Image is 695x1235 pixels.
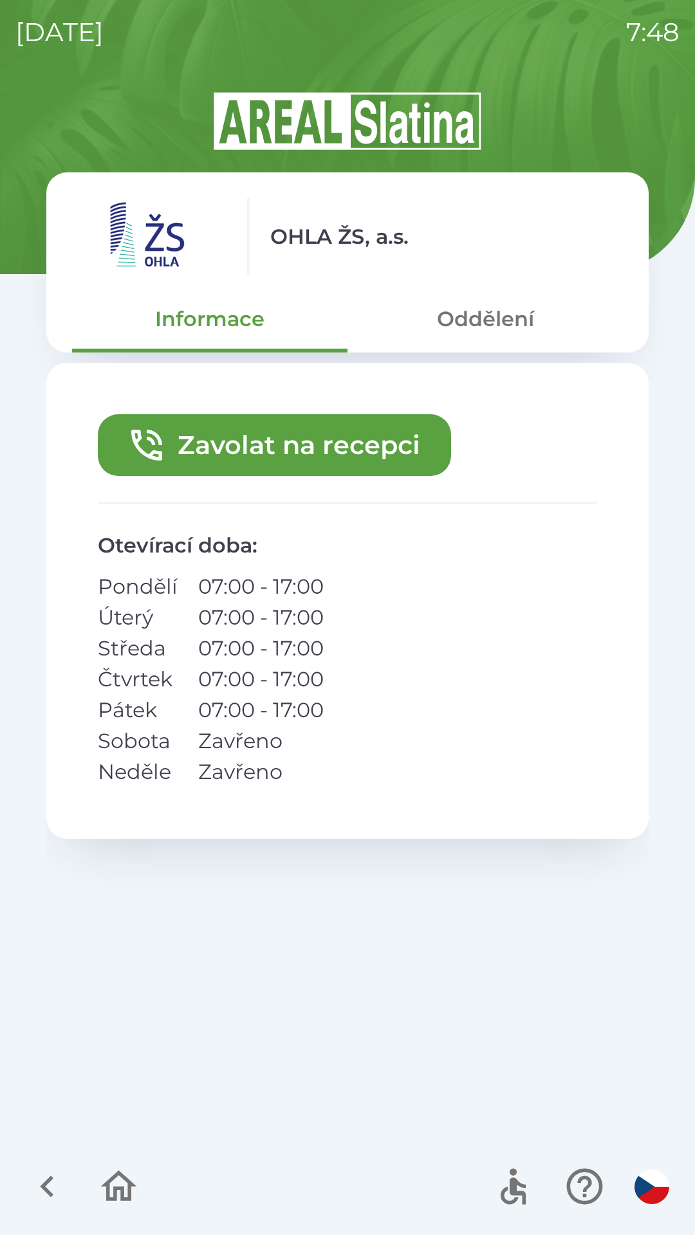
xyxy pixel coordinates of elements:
[98,571,178,602] p: Pondělí
[98,414,451,476] button: Zavolat na recepci
[98,756,178,787] p: Neděle
[98,633,178,664] p: Středa
[198,756,324,787] p: Zavřeno
[347,296,623,342] button: Oddělení
[72,198,227,275] img: 95230cbc-907d-4dce-b6ee-20bf32430970.png
[46,90,649,152] img: Logo
[198,602,324,633] p: 07:00 - 17:00
[198,633,324,664] p: 07:00 - 17:00
[98,664,178,695] p: Čtvrtek
[98,530,597,561] p: Otevírací doba :
[626,13,680,51] p: 7:48
[270,221,409,252] p: OHLA ŽS, a.s.
[98,726,178,756] p: Sobota
[198,571,324,602] p: 07:00 - 17:00
[635,1169,669,1204] img: cs flag
[72,296,347,342] button: Informace
[198,726,324,756] p: Zavřeno
[98,695,178,726] p: Pátek
[98,602,178,633] p: Úterý
[198,664,324,695] p: 07:00 - 17:00
[15,13,104,51] p: [DATE]
[198,695,324,726] p: 07:00 - 17:00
